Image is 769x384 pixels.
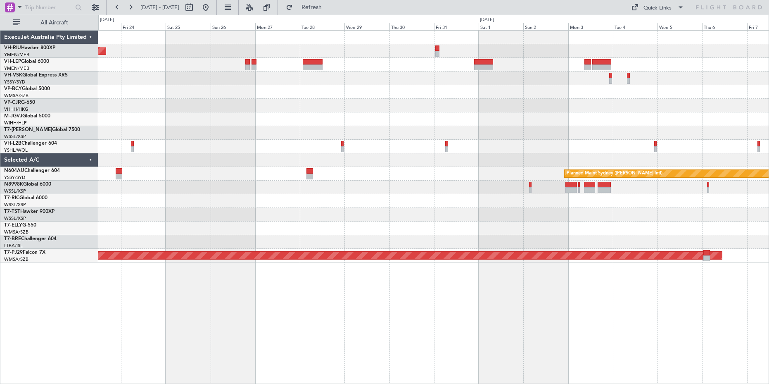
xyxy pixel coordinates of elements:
[4,182,23,187] span: N8998K
[4,174,25,181] a: YSSY/SYD
[4,65,29,72] a: YMEN/MEB
[4,45,55,50] a: VH-RIUHawker 800XP
[4,114,22,119] span: M-JGVJ
[4,236,57,241] a: T7-BREChallenger 604
[4,127,80,132] a: T7-[PERSON_NAME]Global 7500
[568,23,613,30] div: Mon 3
[567,167,662,180] div: Planned Maint Sydney ([PERSON_NAME] Intl)
[4,141,57,146] a: VH-L2BChallenger 604
[4,209,55,214] a: T7-TSTHawker 900XP
[25,1,73,14] input: Trip Number
[4,209,20,214] span: T7-TST
[627,1,688,14] button: Quick Links
[76,23,121,30] div: Thu 23
[4,59,21,64] span: VH-LEP
[4,168,24,173] span: N604AU
[300,23,344,30] div: Tue 28
[4,100,21,105] span: VP-CJR
[4,236,21,241] span: T7-BRE
[4,141,21,146] span: VH-L2B
[282,1,332,14] button: Refresh
[4,106,28,112] a: VHHH/HKG
[4,134,26,140] a: WSSL/XSP
[643,4,672,12] div: Quick Links
[4,52,29,58] a: YMEN/MEB
[4,86,22,91] span: VP-BCY
[4,202,26,208] a: WSSL/XSP
[4,93,28,99] a: WMSA/SZB
[255,23,300,30] div: Mon 27
[479,23,523,30] div: Sat 1
[4,215,26,222] a: WSSL/XSP
[121,23,166,30] div: Fri 24
[4,120,27,126] a: WIHH/HLP
[4,243,23,249] a: LTBA/ISL
[4,196,19,200] span: T7-RIC
[480,17,494,24] div: [DATE]
[389,23,434,30] div: Thu 30
[4,73,68,78] a: VH-VSKGlobal Express XRS
[4,114,50,119] a: M-JGVJGlobal 5000
[21,20,87,26] span: All Aircraft
[4,250,45,255] a: T7-PJ29Falcon 7X
[4,223,36,228] a: T7-ELLYG-550
[4,168,60,173] a: N604AUChallenger 604
[613,23,657,30] div: Tue 4
[100,17,114,24] div: [DATE]
[4,73,22,78] span: VH-VSK
[140,4,179,11] span: [DATE] - [DATE]
[9,16,90,29] button: All Aircraft
[211,23,255,30] div: Sun 26
[4,59,49,64] a: VH-LEPGlobal 6000
[166,23,210,30] div: Sat 25
[657,23,702,30] div: Wed 5
[294,5,329,10] span: Refresh
[523,23,568,30] div: Sun 2
[702,23,747,30] div: Thu 6
[4,45,21,50] span: VH-RIU
[4,147,28,153] a: YSHL/WOL
[4,250,23,255] span: T7-PJ29
[4,196,47,200] a: T7-RICGlobal 6000
[4,188,26,194] a: WSSL/XSP
[4,256,28,262] a: WMSA/SZB
[4,86,50,91] a: VP-BCYGlobal 5000
[4,182,51,187] a: N8998KGlobal 6000
[434,23,479,30] div: Fri 31
[4,223,22,228] span: T7-ELLY
[344,23,389,30] div: Wed 29
[4,79,25,85] a: YSSY/SYD
[4,127,52,132] span: T7-[PERSON_NAME]
[4,229,28,235] a: WMSA/SZB
[4,100,35,105] a: VP-CJRG-650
